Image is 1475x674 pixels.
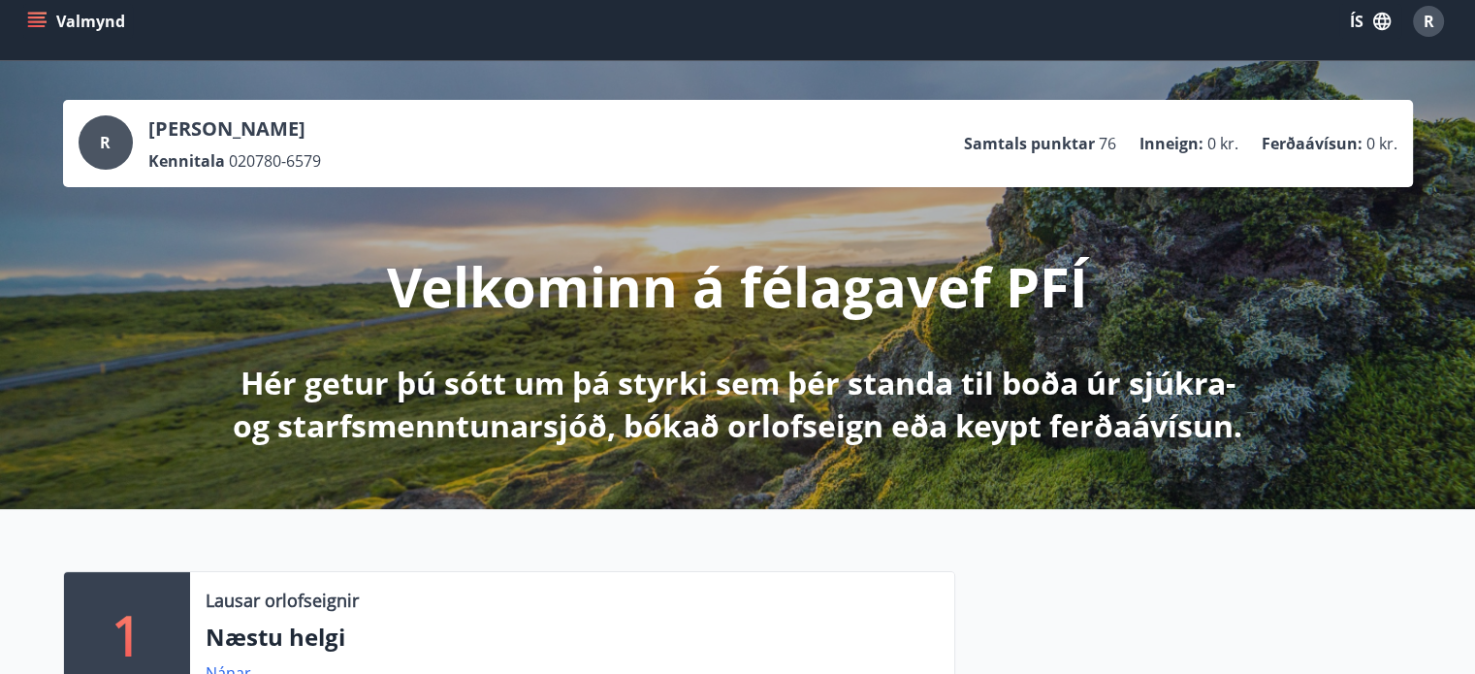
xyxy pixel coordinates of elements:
[206,621,939,654] p: Næstu helgi
[229,150,321,172] span: 020780-6579
[23,4,133,39] button: menu
[1339,4,1401,39] button: ÍS
[112,597,143,671] p: 1
[148,115,321,143] p: [PERSON_NAME]
[1424,11,1434,32] span: R
[1099,133,1116,154] span: 76
[1366,133,1397,154] span: 0 kr.
[206,588,359,613] p: Lausar orlofseignir
[387,249,1088,323] p: Velkominn á félagavef PFÍ
[148,150,225,172] p: Kennitala
[1207,133,1238,154] span: 0 kr.
[1139,133,1203,154] p: Inneign :
[100,132,111,153] span: R
[1262,133,1363,154] p: Ferðaávísun :
[964,133,1095,154] p: Samtals punktar
[226,362,1250,447] p: Hér getur þú sótt um þá styrki sem þér standa til boða úr sjúkra- og starfsmenntunarsjóð, bókað o...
